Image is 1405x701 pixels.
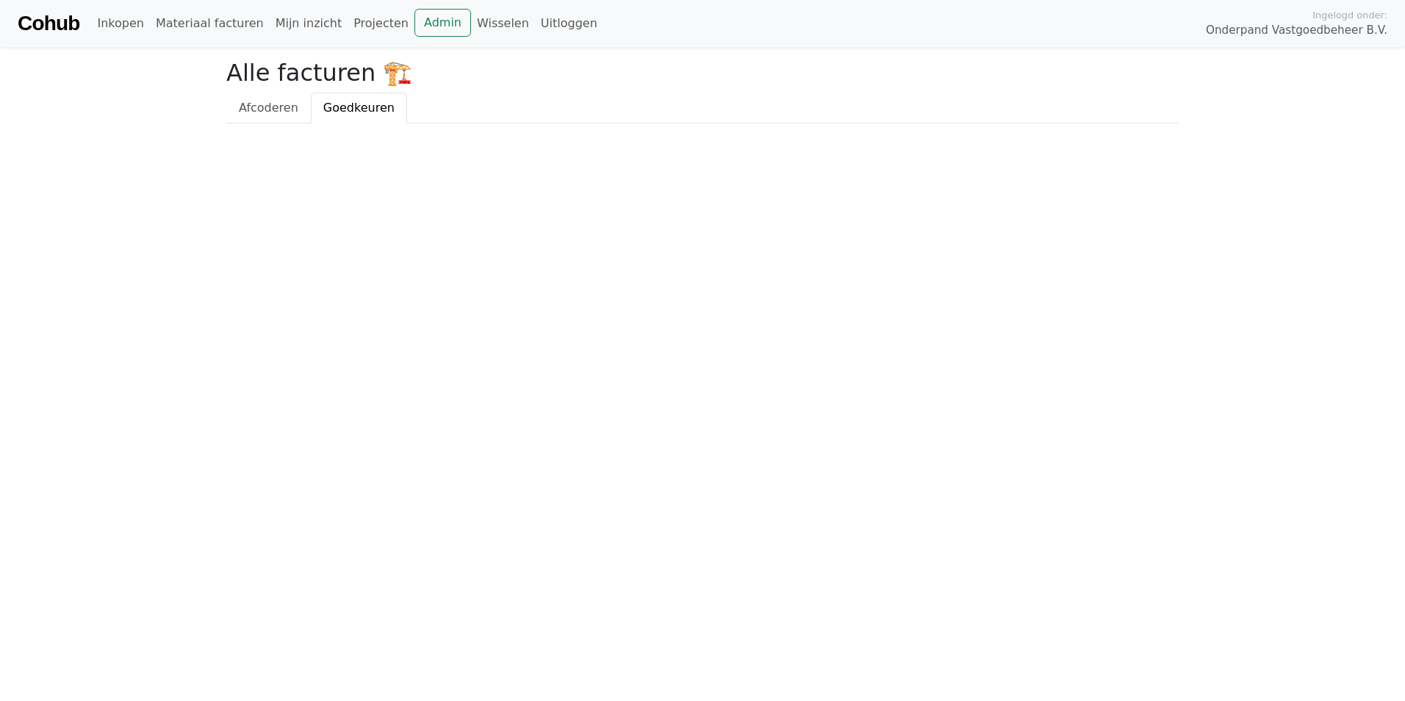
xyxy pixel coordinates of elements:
[1206,22,1387,39] span: Onderpand Vastgoedbeheer B.V.
[18,6,79,41] a: Cohub
[226,93,311,123] a: Afcoderen
[414,9,471,37] a: Admin
[348,9,414,38] a: Projecten
[239,101,298,115] span: Afcoderen
[323,101,395,115] span: Goedkeuren
[535,9,603,38] a: Uitloggen
[311,93,407,123] a: Goedkeuren
[270,9,348,38] a: Mijn inzicht
[150,9,270,38] a: Materiaal facturen
[91,9,149,38] a: Inkopen
[226,59,1179,87] h2: Alle facturen 🏗️
[1312,8,1387,22] span: Ingelogd onder:
[471,9,535,38] a: Wisselen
